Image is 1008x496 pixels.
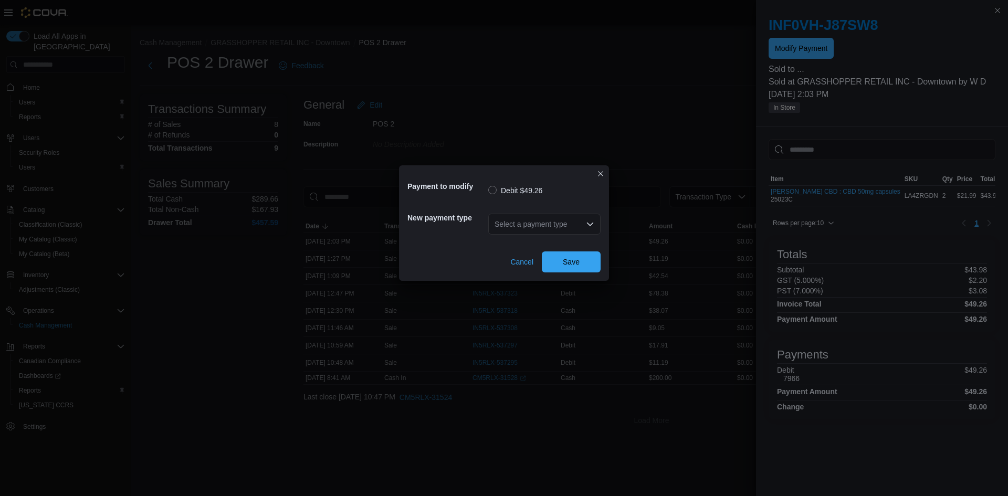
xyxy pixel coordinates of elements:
input: Accessible screen reader label [495,218,496,230]
button: Closes this modal window [594,167,607,180]
label: Debit $49.26 [488,184,542,197]
button: Cancel [506,251,538,272]
h5: Payment to modify [407,176,486,197]
h5: New payment type [407,207,486,228]
span: Cancel [510,257,533,267]
span: Save [563,257,580,267]
button: Save [542,251,601,272]
button: Open list of options [586,220,594,228]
